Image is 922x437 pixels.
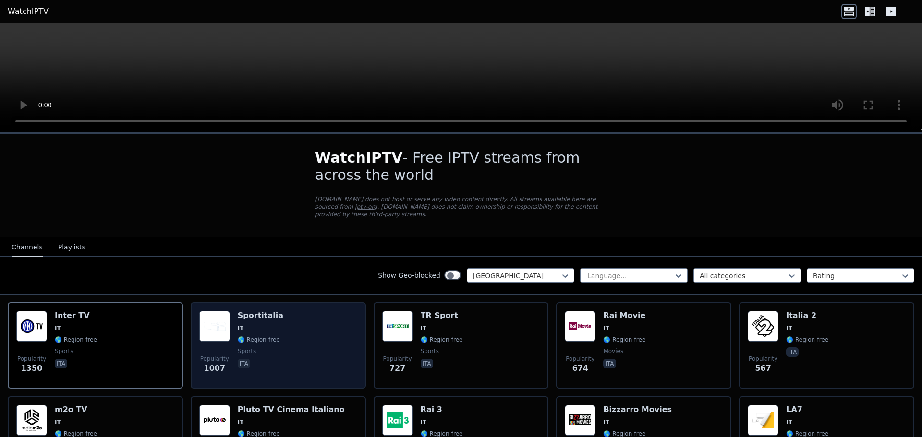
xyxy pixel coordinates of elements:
span: 674 [572,363,588,374]
h6: Rai Movie [603,311,645,320]
span: WatchIPTV [315,149,403,166]
button: Playlists [58,238,85,257]
button: Channels [12,238,43,257]
span: IT [421,418,427,426]
p: ita [238,359,250,368]
img: TR Sport [382,311,413,342]
p: ita [603,359,616,368]
a: iptv-org [355,203,377,210]
h6: Rai 3 [421,405,463,414]
img: Pluto TV Cinema Italiano [199,405,230,436]
span: sports [238,347,256,355]
h6: LA7 [786,405,828,414]
span: IT [421,324,427,332]
span: 🌎 Region-free [421,336,463,343]
span: 🌎 Region-free [603,336,645,343]
img: Inter TV [16,311,47,342]
span: 🌎 Region-free [786,336,828,343]
span: sports [55,347,73,355]
span: 🌎 Region-free [55,336,97,343]
span: 1007 [204,363,226,374]
img: Rai 3 [382,405,413,436]
p: ita [421,359,433,368]
img: Sportitalia [199,311,230,342]
span: IT [55,324,61,332]
span: Popularity [749,355,777,363]
p: ita [55,359,67,368]
p: ita [786,347,799,357]
span: 567 [755,363,771,374]
span: IT [55,418,61,426]
img: Rai Movie [565,311,595,342]
span: IT [238,324,244,332]
img: Bizzarro Movies [565,405,595,436]
span: Popularity [566,355,594,363]
img: LA7 [748,405,778,436]
span: 🌎 Region-free [238,336,280,343]
span: IT [786,418,792,426]
h6: Italia 2 [786,311,828,320]
span: IT [238,418,244,426]
img: Italia 2 [748,311,778,342]
img: m2o TV [16,405,47,436]
span: IT [786,324,792,332]
label: Show Geo-blocked [378,271,440,280]
h6: Bizzarro Movies [603,405,672,414]
h1: - Free IPTV streams from across the world [315,149,607,184]
h6: Inter TV [55,311,97,320]
span: movies [603,347,623,355]
h6: TR Sport [421,311,463,320]
h6: Sportitalia [238,311,283,320]
span: Popularity [200,355,229,363]
span: Popularity [17,355,46,363]
span: sports [421,347,439,355]
h6: m2o TV [55,405,97,414]
span: 1350 [21,363,43,374]
span: IT [603,324,609,332]
h6: Pluto TV Cinema Italiano [238,405,345,414]
span: IT [603,418,609,426]
a: WatchIPTV [8,6,49,17]
span: 727 [389,363,405,374]
span: Popularity [383,355,412,363]
p: [DOMAIN_NAME] does not host or serve any video content directly. All streams available here are s... [315,195,607,218]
